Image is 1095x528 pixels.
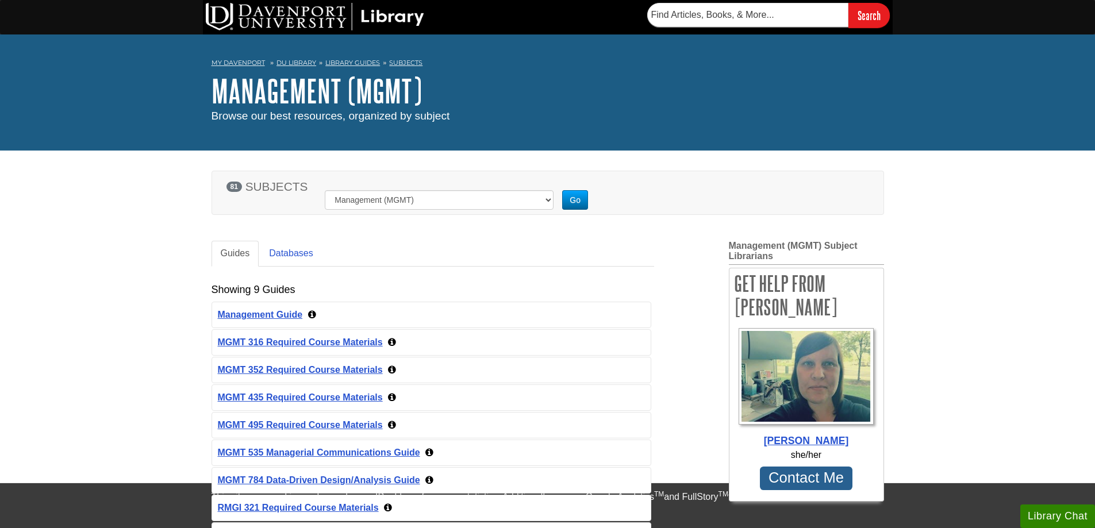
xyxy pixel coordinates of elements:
[212,58,265,68] a: My Davenport
[729,241,884,265] h2: Management (MGMT) Subject Librarians
[212,241,259,267] a: Guides
[218,392,383,402] a: MGMT 435 Required Course Materials
[760,467,853,490] a: Contact Me
[260,241,322,267] a: Databases
[218,503,379,512] a: RMGI 321 Required Course Materials
[218,420,383,430] a: MGMT 495 Required Course Materials
[562,190,588,210] button: Go
[276,59,316,67] a: DU Library
[647,3,848,27] input: Find Articles, Books, & More...
[719,490,728,498] sup: TM
[212,156,884,226] section: Subject Search Bar
[218,475,420,485] a: MGMT 784 Data-Driven Design/Analysis Guide
[206,3,424,30] img: DU Library
[729,268,883,322] h2: Get Help From [PERSON_NAME]
[1020,504,1095,528] button: Library Chat
[735,433,878,448] div: [PERSON_NAME]
[218,337,383,347] a: MGMT 316 Required Course Materials
[735,448,878,462] div: she/her
[848,3,890,28] input: Search
[218,365,383,375] a: MGMT 352 Required Course Materials
[325,59,380,67] a: Library Guides
[212,284,295,296] h2: Showing 9 Guides
[226,182,242,192] span: 81
[735,328,878,448] a: Profile Photo [PERSON_NAME]
[212,55,884,74] nav: breadcrumb
[218,310,303,319] a: Management Guide
[212,74,884,108] h1: Management (MGMT)
[245,180,308,193] span: SUBJECTS
[739,328,874,425] img: Profile Photo
[218,448,420,457] a: MGMT 535 Managerial Communications Guide
[212,108,884,125] div: Browse our best resources, organized by subject
[389,59,422,67] a: Subjects
[647,3,890,28] form: Searches DU Library's articles, books, and more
